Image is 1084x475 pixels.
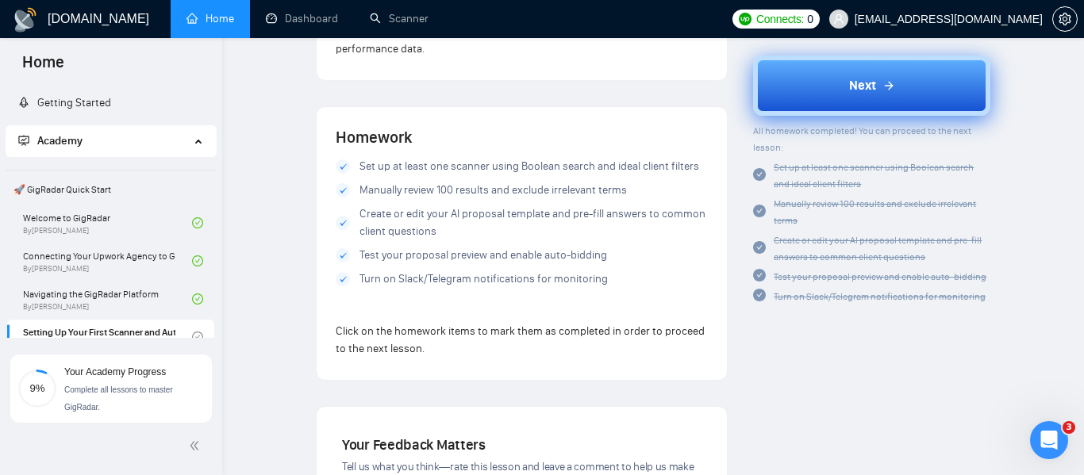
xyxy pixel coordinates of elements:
span: Your Feedback Matters [342,436,486,454]
span: check-circle [192,293,203,305]
span: setting [1053,13,1077,25]
p: • Put your or scanner at the top to get clean performance data. [336,23,708,58]
h4: Homework [336,126,708,148]
span: 3 [1063,421,1075,434]
span: check-circle [192,217,203,228]
span: check-circle [753,168,766,181]
span: Complete all lessons to master GigRadar. [64,385,173,412]
span: Home [10,51,77,84]
li: Getting Started [6,87,216,119]
span: 0 [807,10,813,28]
a: setting [1052,13,1078,25]
a: dashboardDashboard [266,12,338,25]
span: double-left [189,438,205,454]
span: check-circle [753,205,766,217]
span: fund-projection-screen [18,135,29,146]
span: Test your proposal preview and enable auto-bidding [359,247,607,264]
span: Connects: [756,10,804,28]
img: logo [13,7,38,33]
a: rocketGetting Started [18,96,111,109]
a: homeHome [186,12,234,25]
a: Setting Up Your First Scanner and Auto-Bidder [23,320,192,354]
button: setting [1052,6,1078,32]
span: Turn on Slack/Telegram notifications for monitoring [774,291,986,302]
span: 🚀 GigRadar Quick Start [7,174,214,205]
span: Academy [37,134,83,147]
button: Next [753,56,990,116]
a: Welcome to GigRadarBy[PERSON_NAME] [23,205,192,240]
span: Set up at least one scanner using Boolean search and ideal client filters [774,162,974,190]
span: check-circle [753,241,766,254]
span: All homework completed! You can proceed to the next lesson: [753,125,971,153]
span: Manually review 100 results and exclude irrelevant terms [359,182,627,199]
img: upwork-logo.png [739,13,751,25]
span: Set up at least one scanner using Boolean search and ideal client filters [359,158,699,175]
span: Create or edit your AI proposal template and pre-fill answers to common client questions [774,235,982,262]
span: Test your proposal preview and enable auto-bidding [774,271,986,282]
span: Manually review 100 results and exclude irrelevant terms [774,198,976,226]
a: Connecting Your Upwork Agency to GigRadarBy[PERSON_NAME] [23,243,192,278]
a: searchScanner [370,12,429,25]
span: Next [849,76,876,95]
span: Turn on Slack/Telegram notifications for monitoring [359,270,608,288]
span: Academy [18,134,83,147]
span: user [833,13,844,25]
iframe: Intercom live chat [1030,421,1068,459]
span: check-circle [753,289,766,301]
span: 9% [18,383,56,393]
span: check-circle [753,269,766,282]
span: check-circle [192,331,203,343]
span: Click on the homework items to mark them as completed in order to proceed to the next lesson. [336,324,705,355]
span: Your Academy Progress [64,366,166,377]
a: Navigating the GigRadar PlatformBy[PERSON_NAME] [23,282,192,316]
span: check-circle [192,255,203,266]
span: Create or edit your AI proposal template and pre-fill answers to common client questions [359,205,708,240]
